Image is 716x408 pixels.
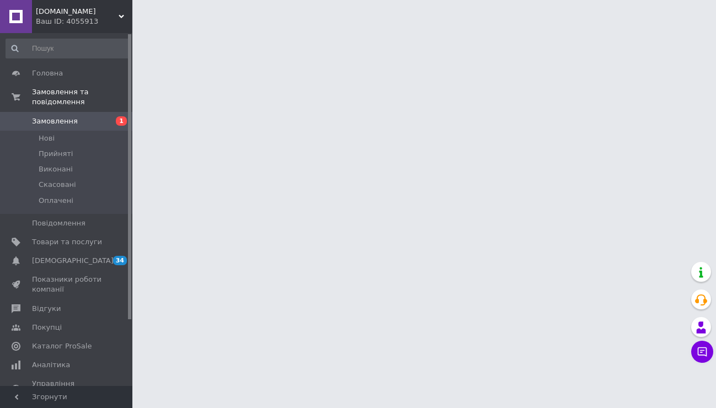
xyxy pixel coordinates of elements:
[39,149,73,159] span: Прийняті
[113,256,127,265] span: 34
[32,341,92,351] span: Каталог ProSale
[116,116,127,126] span: 1
[36,17,132,26] div: Ваш ID: 4055913
[32,237,102,247] span: Товари та послуги
[32,87,132,107] span: Замовлення та повідомлення
[32,323,62,332] span: Покупці
[32,218,86,228] span: Повідомлення
[32,68,63,78] span: Головна
[39,164,73,174] span: Виконані
[32,304,61,314] span: Відгуки
[39,180,76,190] span: Скасовані
[36,7,119,17] span: shop.pro
[691,341,713,363] button: Чат з покупцем
[32,275,102,294] span: Показники роботи компанії
[32,360,70,370] span: Аналітика
[32,116,78,126] span: Замовлення
[32,256,114,266] span: [DEMOGRAPHIC_DATA]
[6,39,130,58] input: Пошук
[39,196,73,206] span: Оплачені
[39,133,55,143] span: Нові
[32,379,102,399] span: Управління сайтом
